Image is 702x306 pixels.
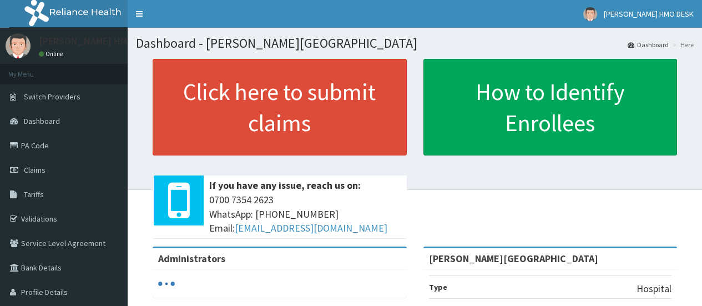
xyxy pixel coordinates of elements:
span: Claims [24,165,46,175]
li: Here [670,40,694,49]
span: Switch Providers [24,92,80,102]
img: User Image [583,7,597,21]
a: Online [39,50,65,58]
svg: audio-loading [158,275,175,292]
a: How to Identify Enrollees [423,59,678,155]
strong: [PERSON_NAME][GEOGRAPHIC_DATA] [429,252,598,265]
a: [EMAIL_ADDRESS][DOMAIN_NAME] [235,222,387,234]
b: If you have any issue, reach us on: [209,179,361,192]
h1: Dashboard - [PERSON_NAME][GEOGRAPHIC_DATA] [136,36,694,51]
span: [PERSON_NAME] HMO DESK [604,9,694,19]
p: Hospital [637,282,671,296]
b: Type [429,282,447,292]
span: Dashboard [24,116,60,126]
b: Administrators [158,252,225,265]
a: Dashboard [628,40,669,49]
a: Click here to submit claims [153,59,407,155]
span: Tariffs [24,189,44,199]
img: User Image [6,33,31,58]
span: 0700 7354 2623 WhatsApp: [PHONE_NUMBER] Email: [209,193,401,235]
p: [PERSON_NAME] HMO DESK [39,36,158,46]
